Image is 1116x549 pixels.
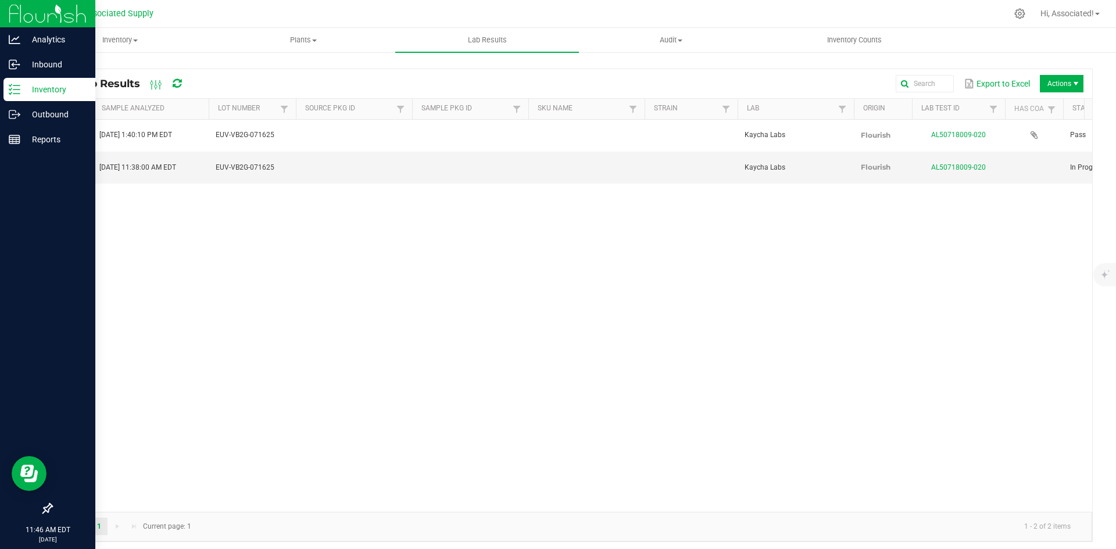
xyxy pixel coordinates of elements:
span: EUV-VB2G-071625 [216,131,274,139]
a: Lab Results [395,28,579,52]
button: Export to Excel [961,74,1033,94]
p: Outbound [20,107,90,121]
inline-svg: Outbound [9,109,20,120]
a: Lot NumberSortable [218,104,277,113]
a: LabSortable [747,104,835,113]
a: StatusSortable [1072,104,1108,113]
a: Filter [719,102,733,116]
span: Audit [580,35,762,45]
a: Audit [579,28,763,52]
span: Lab Results [452,35,523,45]
a: Filter [986,102,1000,116]
inline-svg: Analytics [9,34,20,45]
span: EUV-VB2G-071625 [216,163,274,171]
a: Sample Pkg IDSortable [421,104,509,113]
span: [DATE] 1:40:10 PM EDT [99,131,172,139]
a: Filter [394,102,407,116]
span: [DATE] 11:38:00 AM EDT [99,163,176,171]
span: Inventory Counts [811,35,897,45]
span: Inventory [28,35,211,45]
kendo-pager: Current page: 1 [52,512,1092,541]
inline-svg: Reports [9,134,20,145]
p: [DATE] [5,535,90,544]
p: Analytics [20,33,90,46]
p: Inbound [20,58,90,71]
a: Sample AnalyzedSortable [102,104,204,113]
a: Filter [835,102,849,116]
a: AL50718009-020 [931,131,986,139]
input: Search [896,75,954,92]
a: StrainSortable [654,104,718,113]
li: Actions [1040,75,1083,92]
a: Filter [626,102,640,116]
a: Inventory [28,28,212,52]
a: Filter [510,102,524,116]
p: 11:46 AM EDT [5,525,90,535]
span: Plants [212,35,395,45]
kendo-pager-info: 1 - 2 of 2 items [198,517,1080,536]
a: AL50718009-020 [931,163,986,171]
span: Kaycha Labs [745,163,785,171]
span: Flourish [861,163,890,171]
span: Flourish [861,131,890,139]
a: Inventory Counts [763,28,946,52]
p: Inventory [20,82,90,96]
a: Filter [277,102,291,116]
span: Kaycha Labs [745,131,785,139]
th: Has CoA [1005,99,1063,120]
div: Manage settings [1013,8,1027,19]
span: Associated Supply [84,9,153,19]
inline-svg: Inventory [9,84,20,95]
p: Reports [20,132,90,146]
a: Lab Test IDSortable [921,104,986,113]
a: SKU NameSortable [538,104,625,113]
span: Pass [1070,131,1086,139]
a: Plants [212,28,395,52]
div: All Lab Results [60,74,202,94]
a: Filter [1045,102,1058,117]
a: OriginSortable [863,104,907,113]
span: In Progress [1070,163,1106,171]
inline-svg: Inbound [9,59,20,70]
a: Source Pkg IDSortable [305,104,393,113]
iframe: Resource center [12,456,46,491]
span: Hi, Associated! [1040,9,1094,18]
a: Page 1 [91,518,108,535]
